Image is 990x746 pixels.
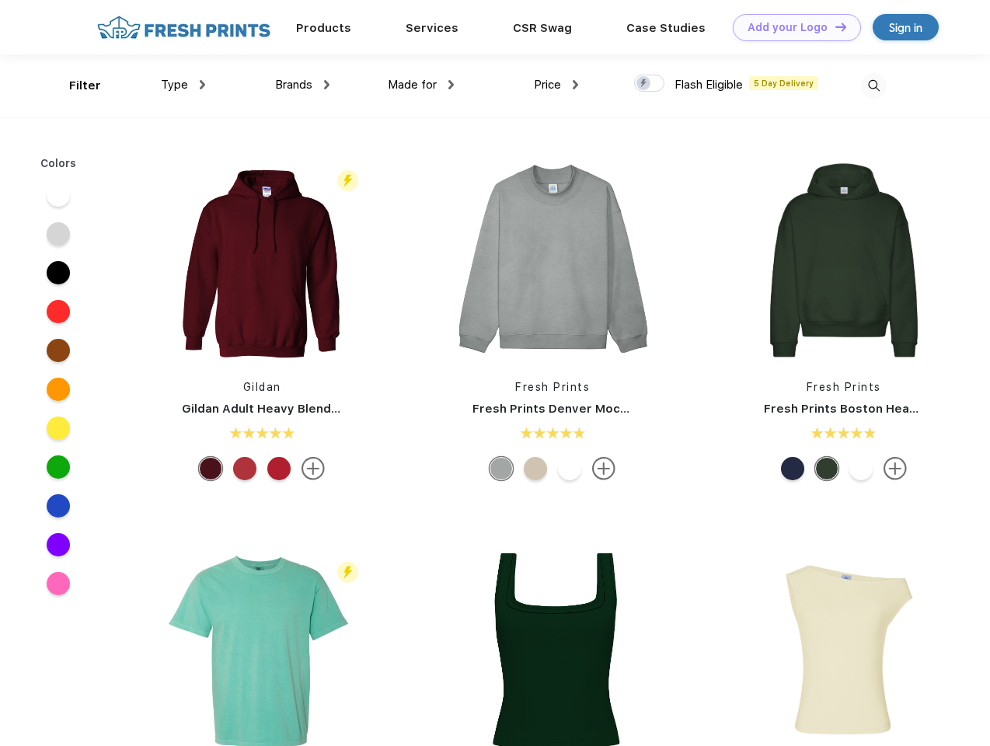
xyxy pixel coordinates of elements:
[296,21,351,35] a: Products
[267,457,291,480] div: Red
[573,80,578,89] img: dropdown.png
[69,77,101,95] div: Filter
[889,19,922,37] div: Sign in
[807,381,881,393] a: Fresh Prints
[472,402,810,416] a: Fresh Prints Denver Mock Neck Heavyweight Sweatshirt
[159,157,365,364] img: func=resize&h=266
[815,457,838,480] div: Forest Green
[861,73,887,99] img: desktop_search.svg
[29,155,89,172] div: Colors
[490,457,513,480] div: Heathered Grey
[849,457,873,480] div: White
[534,78,561,92] span: Price
[337,562,358,583] img: flash_active_toggle.svg
[749,76,818,90] span: 5 Day Delivery
[449,157,656,364] img: func=resize&h=266
[388,78,437,92] span: Made for
[182,402,521,416] a: Gildan Adult Heavy Blend 8 Oz. 50/50 Hooded Sweatshirt
[199,457,222,480] div: Garnet
[884,457,907,480] img: more.svg
[558,457,581,480] div: White
[592,457,615,480] img: more.svg
[448,80,454,89] img: dropdown.png
[524,457,547,480] div: Sand
[275,78,312,92] span: Brands
[243,381,281,393] a: Gildan
[835,23,846,31] img: DT
[233,457,256,480] div: Hth Spt Scrlt Rd
[92,14,275,41] img: fo%20logo%202.webp
[161,78,188,92] span: Type
[873,14,939,40] a: Sign in
[337,170,358,191] img: flash_active_toggle.svg
[675,78,743,92] span: Flash Eligible
[324,80,329,89] img: dropdown.png
[748,21,828,34] div: Add your Logo
[515,381,590,393] a: Fresh Prints
[302,457,325,480] img: more.svg
[200,80,205,89] img: dropdown.png
[741,157,947,364] img: func=resize&h=266
[781,457,804,480] div: Navy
